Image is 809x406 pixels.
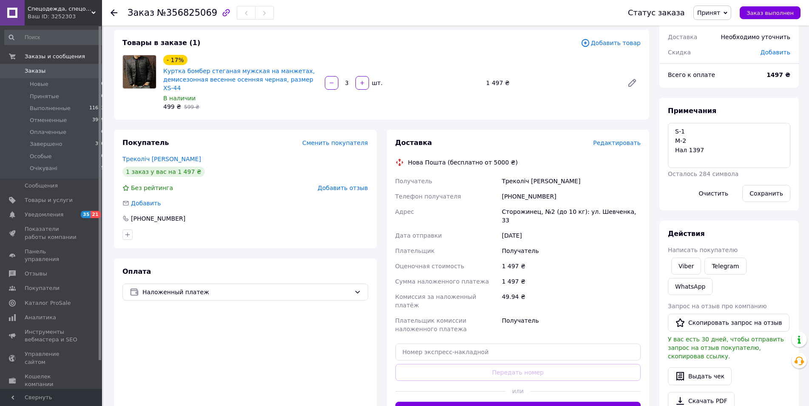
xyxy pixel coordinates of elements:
[130,214,186,223] div: [PHONE_NUMBER]
[111,9,117,17] div: Вернуться назад
[30,153,52,160] span: Особые
[25,53,85,60] span: Заказы и сообщения
[131,200,161,207] span: Добавить
[4,30,105,45] input: Поиск
[624,74,641,91] a: Редактировать
[95,140,104,148] span: 390
[668,107,716,115] span: Примечания
[101,80,104,88] span: 0
[131,185,173,191] span: Без рейтинга
[28,13,102,20] div: Ваш ID: 3252303
[668,230,705,238] span: Действия
[101,93,104,100] span: 0
[123,55,156,88] img: Куртка бомбер стеганая мужская на манжетах, демисезонная весенне осенняя черная, размер XS-44
[668,367,732,385] button: Выдать чек
[761,49,790,56] span: Добавить
[30,93,59,100] span: Принятые
[483,77,620,89] div: 1 497 ₴
[318,185,368,191] span: Добавить отзыв
[122,39,200,47] span: Товары в заказе (1)
[25,299,71,307] span: Каталог ProSale
[122,267,151,275] span: Оплата
[163,55,187,65] div: - 17%
[25,284,60,292] span: Покупатели
[668,123,790,168] textarea: S-1 M-2 Нал 1397
[668,34,697,40] span: Доставка
[742,185,790,202] button: Сохранить
[122,139,169,147] span: Покупатель
[697,9,720,16] span: Принят
[668,336,784,360] span: У вас есть 30 дней, чтобы отправить запрос на отзыв покупателю, скопировав ссылку.
[25,350,79,366] span: Управление сайтом
[30,80,48,88] span: Новые
[395,232,442,239] span: Дата отправки
[25,373,79,388] span: Кошелек компании
[30,105,71,112] span: Выполненные
[25,182,58,190] span: Сообщения
[395,139,432,147] span: Доставка
[395,344,641,361] input: Номер экспресс-накладной
[668,247,738,253] span: Написать покупателю
[128,8,154,18] span: Заказ
[25,196,73,204] span: Товары и услуги
[30,140,62,148] span: Завершено
[92,116,104,124] span: 3909
[500,313,642,337] div: Получатель
[692,185,736,202] button: Очистить
[766,71,790,78] b: 1497 ₴
[142,287,351,297] span: Наложенный платеж
[163,103,181,110] span: 499 ₴
[500,289,642,313] div: 49.94 ₴
[395,178,432,185] span: Получатель
[184,104,199,110] span: 599 ₴
[25,211,63,219] span: Уведомления
[500,258,642,274] div: 1 497 ₴
[593,139,641,146] span: Редактировать
[668,71,715,78] span: Всего к оплате
[500,243,642,258] div: Получатель
[25,270,47,278] span: Отзывы
[28,5,91,13] span: Спецодежда, спецобувь и средства индивидуальной защиты. Прямой поставщик из Европы! Оптом и розница
[25,225,79,241] span: Показатели работы компании
[668,278,712,295] a: WhatsApp
[25,248,79,263] span: Панель управления
[157,8,217,18] span: №356825069
[122,156,201,162] a: Треколіч [PERSON_NAME]
[122,167,205,177] div: 1 заказ у вас на 1 497 ₴
[716,28,795,46] div: Необходимо уточнить
[500,189,642,204] div: [PHONE_NUMBER]
[395,278,489,285] span: Сумма наложенного платежа
[395,317,467,332] span: Плательщик комиссии наложенного платежа
[395,293,477,309] span: Комиссия за наложенный платёж
[668,49,691,56] span: Скидка
[91,211,100,218] span: 21
[101,165,104,172] span: 5
[395,263,465,270] span: Оценочная стоимость
[89,105,104,112] span: 11653
[302,139,368,146] span: Сменить покупателя
[370,79,383,87] div: шт.
[395,193,461,200] span: Телефон получателя
[581,38,641,48] span: Добавить товар
[500,274,642,289] div: 1 497 ₴
[505,387,530,395] span: или
[500,173,642,189] div: Треколіч [PERSON_NAME]
[668,314,789,332] button: Скопировать запрос на отзыв
[25,314,56,321] span: Аналитика
[163,68,315,91] a: Куртка бомбер стеганая мужская на манжетах, демисезонная весенне осенняя черная, размер XS-44
[406,158,520,167] div: Нова Пошта (бесплатно от 5000 ₴)
[704,258,746,275] a: Telegram
[671,258,701,275] a: Viber
[25,328,79,344] span: Инструменты вебмастера и SEO
[30,165,57,172] span: Очікувані
[25,67,45,75] span: Заказы
[395,247,435,254] span: Плательщик
[30,128,66,136] span: Оплаченные
[668,303,767,309] span: Запрос на отзыв про компанию
[30,116,67,124] span: Отмененные
[740,6,800,19] button: Заказ выполнен
[500,204,642,228] div: Сторожинец, №2 (до 10 кг): ул. Шевченка, 33
[395,208,414,215] span: Адрес
[747,10,794,16] span: Заказ выполнен
[500,228,642,243] div: [DATE]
